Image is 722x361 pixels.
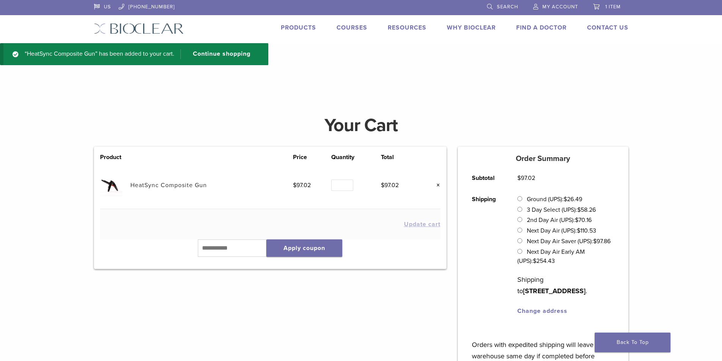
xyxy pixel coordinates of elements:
[266,239,342,257] button: Apply coupon
[464,167,509,189] th: Subtotal
[533,257,536,265] span: $
[542,4,578,10] span: My Account
[533,257,555,265] bdi: 254.43
[564,195,567,203] span: $
[517,248,584,265] label: Next Day Air Early AM (UPS):
[381,181,399,189] bdi: 97.02
[337,24,367,31] a: Courses
[381,181,384,189] span: $
[293,181,296,189] span: $
[497,4,518,10] span: Search
[293,181,311,189] bdi: 97.02
[94,23,184,34] img: Bioclear
[577,227,580,234] span: $
[523,287,586,295] strong: [STREET_ADDRESS]
[593,238,611,245] bdi: 97.86
[575,216,578,224] span: $
[527,206,596,214] label: 3 Day Select (UPS):
[577,227,596,234] bdi: 110.53
[388,24,426,31] a: Resources
[404,221,440,227] button: Update cart
[293,153,331,162] th: Price
[527,238,611,245] label: Next Day Air Saver (UPS):
[130,181,207,189] a: HeatSync Composite Gun
[527,195,582,203] label: Ground (UPS):
[516,24,567,31] a: Find A Doctor
[564,195,582,203] bdi: 26.49
[447,24,496,31] a: Why Bioclear
[180,49,256,59] a: Continue shopping
[605,4,621,10] span: 1 item
[575,216,592,224] bdi: 70.16
[595,333,670,352] a: Back To Top
[458,154,628,163] h5: Order Summary
[381,153,419,162] th: Total
[587,24,628,31] a: Contact Us
[517,174,535,182] bdi: 97.02
[431,180,440,190] a: Remove this item
[88,116,634,134] h1: Your Cart
[517,274,614,297] p: Shipping to .
[527,227,596,234] label: Next Day Air (UPS):
[281,24,316,31] a: Products
[517,174,521,182] span: $
[100,153,130,162] th: Product
[331,153,381,162] th: Quantity
[577,206,581,214] span: $
[100,174,122,196] img: HeatSync Composite Gun
[464,189,509,322] th: Shipping
[593,238,597,245] span: $
[517,307,567,315] a: Change address
[527,216,592,224] label: 2nd Day Air (UPS):
[577,206,596,214] bdi: 58.26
